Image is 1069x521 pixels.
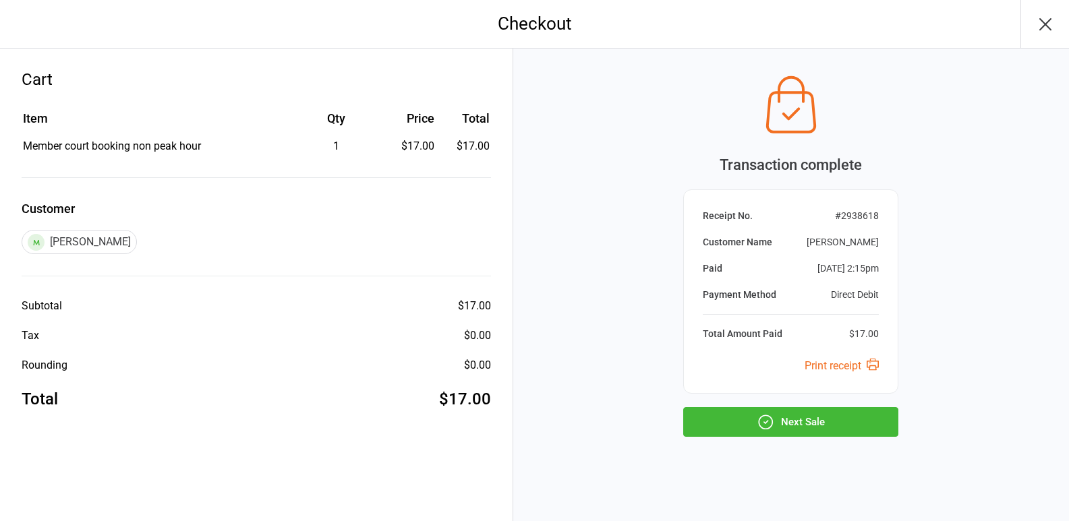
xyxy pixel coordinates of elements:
div: Customer Name [703,235,772,249]
td: $17.00 [440,138,489,154]
div: # 2938618 [835,209,879,223]
th: Qty [291,109,382,137]
label: Customer [22,200,491,218]
div: Cart [22,67,491,92]
div: $0.00 [464,357,491,373]
th: Total [440,109,489,137]
button: Next Sale [683,407,898,437]
div: Rounding [22,357,67,373]
div: Direct Debit [831,288,879,302]
div: Subtotal [22,298,62,314]
div: $17.00 [458,298,491,314]
div: $17.00 [439,387,491,411]
a: Print receipt [805,359,879,372]
div: Price [383,109,434,127]
div: $17.00 [383,138,434,154]
div: [PERSON_NAME] [807,235,879,249]
div: Receipt No. [703,209,753,223]
div: Tax [22,328,39,344]
div: [PERSON_NAME] [22,230,137,254]
div: $0.00 [464,328,491,344]
div: Total [22,387,58,411]
div: [DATE] 2:15pm [817,262,879,276]
div: 1 [291,138,382,154]
th: Item [23,109,289,137]
div: Transaction complete [683,154,898,176]
div: Payment Method [703,288,776,302]
span: Member court booking non peak hour [23,140,201,152]
div: Paid [703,262,722,276]
div: $17.00 [849,327,879,341]
div: Total Amount Paid [703,327,782,341]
